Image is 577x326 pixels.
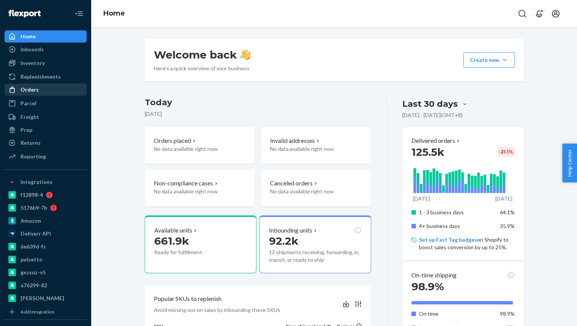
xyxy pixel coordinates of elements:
div: Inventory [21,59,45,67]
a: Orders [5,84,87,96]
span: 98.9% [411,280,444,293]
a: Set up Fast Tag badges [419,236,477,243]
div: Reporting [21,153,46,160]
p: No data available right now [154,145,224,153]
p: Here’s a quick overview of your business [154,65,251,72]
img: Flexport logo [8,10,41,17]
span: 64.1% [500,209,515,215]
p: Non-compliance cases [154,179,213,188]
a: Home [5,30,87,43]
p: No data available right now [154,188,224,195]
p: Canceled orders [270,179,313,188]
div: Add Integration [21,309,54,315]
a: 6e639d-fc [5,241,87,253]
p: No data available right now [270,145,341,153]
div: Replenishments [21,73,61,81]
a: 5176b9-7b [5,202,87,214]
div: 6e639d-fc [21,243,46,250]
div: Freight [21,113,39,121]
p: On-time shipping [411,271,457,280]
div: f12898-4 [21,191,43,199]
a: Replenishments [5,71,87,83]
p: on Shopify to boost sales conversion by up to 25%. [419,236,514,251]
div: Amazon [21,217,41,225]
button: Canceled orders No data available right now [261,170,371,206]
div: Orders [21,86,39,93]
img: hand-wave emoji [240,49,251,60]
p: Orders placed [154,136,191,145]
p: On time [419,310,494,318]
p: Ready for fulfillment [154,248,224,256]
button: Invalid addresses No data available right now [261,127,371,164]
a: Reporting [5,150,87,163]
span: 92.2k [269,234,299,247]
a: Add Integration [5,307,87,317]
button: Close Navigation [71,6,87,21]
button: Open notifications [531,6,547,21]
div: Returns [21,139,41,147]
a: Home [103,9,125,17]
div: a76299-82 [21,282,47,289]
div: Parcel [21,100,36,107]
button: Delivered orders [411,136,461,145]
a: Deliverr API [5,228,87,240]
a: pulsetto [5,253,87,266]
button: Inbounding units92.2k12 shipments receiving, forwarding, in transit, or ready to ship [259,215,371,273]
button: Available units661.9kReady for fulfillment [145,215,256,273]
a: gnzsuz-v5 [5,266,87,279]
h1: Welcome back [154,48,251,62]
a: Prep [5,124,87,136]
p: Popular SKUs to replenish [154,294,221,303]
button: Help Center [562,144,577,182]
div: [PERSON_NAME] [21,294,64,302]
span: 35.9% [500,223,515,229]
div: Prep [21,126,32,134]
p: Inbounding units [269,226,312,235]
a: Freight [5,111,87,123]
button: Open Search Box [515,6,530,21]
button: Create new [463,52,515,68]
p: [DATE] [413,195,430,203]
p: Avoid missing out on sales by inbounding these SKUs [154,306,280,314]
div: -21.1 % [497,147,515,157]
div: 5176b9-7b [21,204,47,212]
p: Available units [154,226,192,235]
a: Inbounds [5,43,87,55]
p: 4+ business days [419,222,494,230]
p: [DATE] [495,195,512,203]
p: 12 shipments receiving, forwarding, in transit, or ready to ship [269,248,362,264]
button: Non-compliance cases No data available right now [145,170,255,206]
span: 125.5k [411,146,444,158]
button: Open account menu [548,6,563,21]
p: No data available right now [270,188,341,195]
p: [DATE] - [DATE] ( GMT+8 ) [402,111,463,119]
div: gnzsuz-v5 [21,269,46,276]
h3: Today [145,97,371,109]
span: 98.9% [500,310,515,317]
a: [PERSON_NAME] [5,292,87,304]
button: Orders placed No data available right now [145,127,255,164]
p: [DATE] [145,110,371,118]
a: f12898-4 [5,189,87,201]
div: pulsetto [21,256,43,263]
div: Deliverr API [21,230,51,237]
a: a76299-82 [5,279,87,291]
p: Invalid addresses [270,136,315,145]
button: Integrations [5,176,87,188]
a: Amazon [5,215,87,227]
div: Home [21,33,36,40]
ol: breadcrumbs [97,3,131,25]
p: 1 - 3 business days [419,209,494,216]
div: Last 30 days [402,98,458,110]
a: Inventory [5,57,87,69]
div: Inbounds [21,46,44,53]
a: Parcel [5,97,87,109]
a: Returns [5,137,87,149]
div: Integrations [21,178,52,186]
span: 661.9k [154,234,189,247]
